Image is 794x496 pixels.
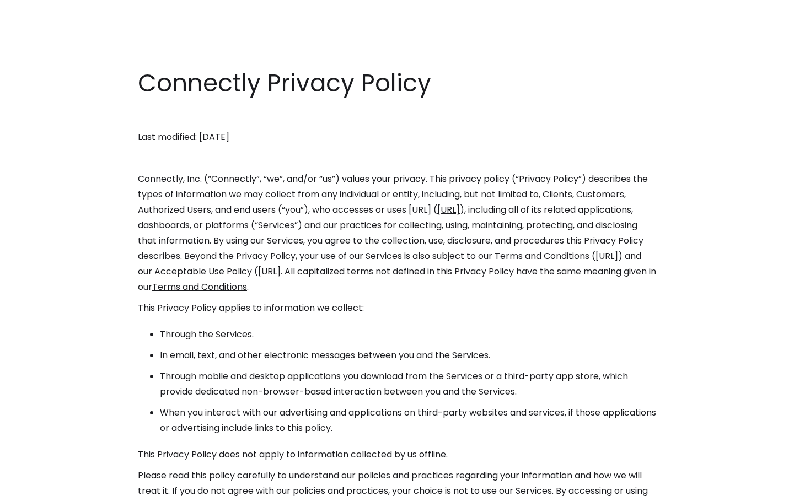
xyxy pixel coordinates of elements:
[138,66,656,100] h1: Connectly Privacy Policy
[138,300,656,316] p: This Privacy Policy applies to information we collect:
[160,327,656,342] li: Through the Services.
[138,447,656,462] p: This Privacy Policy does not apply to information collected by us offline.
[160,369,656,400] li: Through mobile and desktop applications you download from the Services or a third-party app store...
[595,250,618,262] a: [URL]
[22,477,66,492] ul: Language list
[160,405,656,436] li: When you interact with our advertising and applications on third-party websites and services, if ...
[11,476,66,492] aside: Language selected: English
[138,109,656,124] p: ‍
[437,203,460,216] a: [URL]
[138,171,656,295] p: Connectly, Inc. (“Connectly”, “we”, and/or “us”) values your privacy. This privacy policy (“Priva...
[160,348,656,363] li: In email, text, and other electronic messages between you and the Services.
[138,130,656,145] p: Last modified: [DATE]
[138,150,656,166] p: ‍
[152,281,247,293] a: Terms and Conditions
